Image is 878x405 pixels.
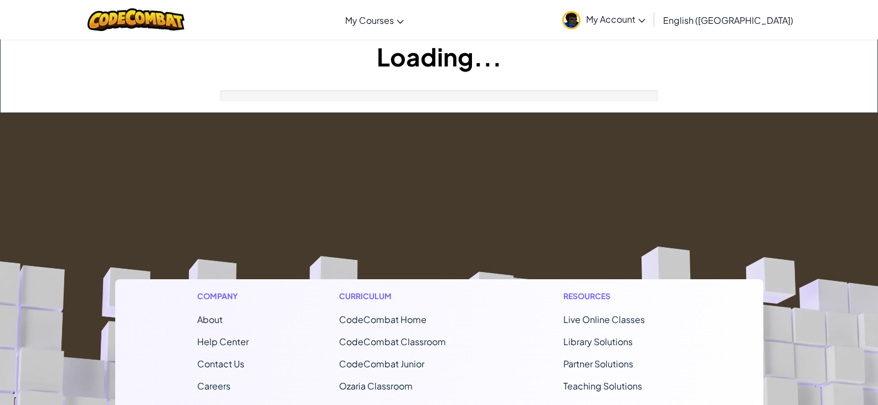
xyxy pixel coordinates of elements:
span: My Account [586,13,645,25]
a: My Account [557,2,651,37]
h1: Company [197,290,249,302]
a: CodeCombat Classroom [339,336,446,347]
img: avatar [562,11,581,29]
a: Partner Solutions [563,358,633,370]
a: CodeCombat Junior [339,358,424,370]
a: Help Center [197,336,249,347]
a: About [197,314,223,325]
img: CodeCombat logo [88,8,184,31]
h1: Resources [563,290,681,302]
a: Library Solutions [563,336,633,347]
a: Live Online Classes [563,314,645,325]
span: CodeCombat Home [339,314,427,325]
a: English ([GEOGRAPHIC_DATA]) [658,5,799,35]
a: Teaching Solutions [563,380,642,392]
h1: Loading... [1,39,877,74]
span: English ([GEOGRAPHIC_DATA]) [663,14,793,26]
span: My Courses [345,14,394,26]
a: My Courses [340,5,409,35]
span: Contact Us [197,358,244,370]
a: Ozaria Classroom [339,380,413,392]
a: Careers [197,380,230,392]
h1: Curriculum [339,290,473,302]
